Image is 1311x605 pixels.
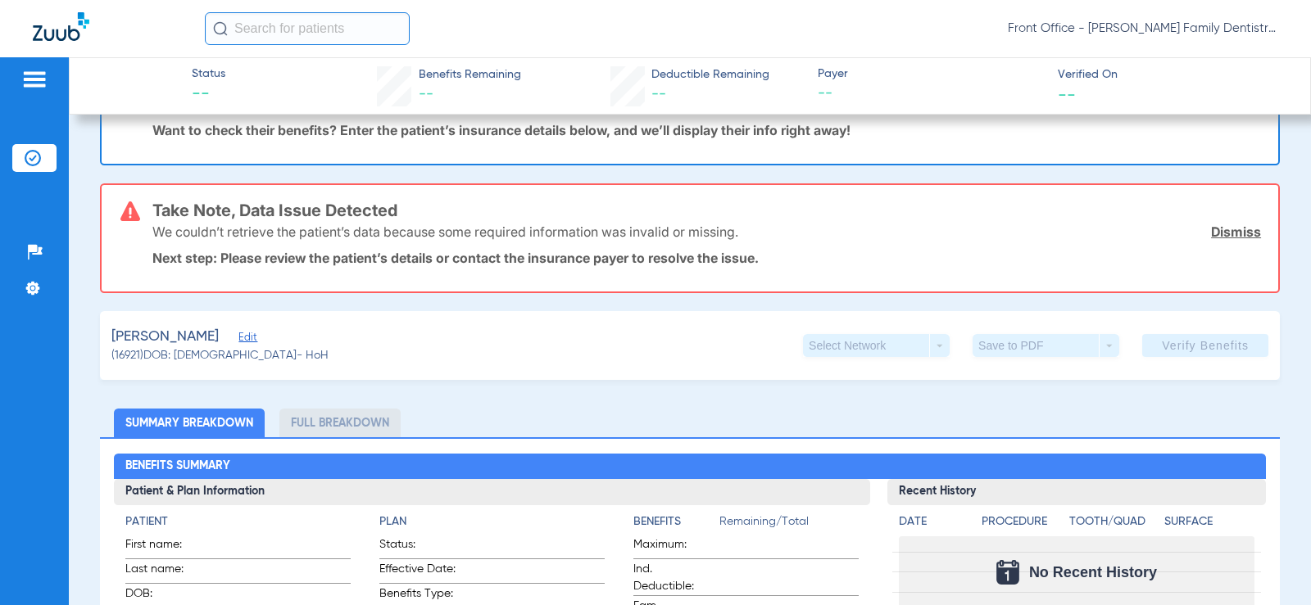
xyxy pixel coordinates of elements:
[21,70,48,89] img: hamburger-icon
[125,536,206,558] span: First name:
[379,513,605,531] h4: Plan
[1211,223,1261,240] a: Dismiss
[651,66,769,84] span: Deductible Remaining
[633,536,714,558] span: Maximum:
[818,84,1044,104] span: --
[1069,513,1159,531] h4: Tooth/Quad
[111,347,329,364] span: (16921) DOB: [DEMOGRAPHIC_DATA] - HoH
[279,409,401,437] li: Full Breakdown
[192,65,225,83] span: Status
[379,536,460,558] span: Status:
[633,513,719,531] h4: Benefits
[152,122,1261,138] p: Want to check their benefits? Enter the patient’s insurance details below, and we’ll display thei...
[633,513,719,536] app-breakdown-title: Benefits
[1029,564,1157,580] span: No Recent History
[1058,66,1284,84] span: Verified On
[238,332,253,347] span: Edit
[818,65,1044,83] span: Payer
[887,479,1265,505] h3: Recent History
[982,513,1063,536] app-breakdown-title: Procedure
[152,223,738,240] p: We couldn’t retrieve the patient’s data because some required information was invalid or missing.
[111,327,219,347] span: [PERSON_NAME]
[213,21,228,36] img: Search Icon
[1058,85,1076,102] span: --
[996,560,1019,585] img: Calendar
[1008,20,1278,37] span: Front Office - [PERSON_NAME] Family Dentistry
[1164,513,1254,536] app-breakdown-title: Surface
[152,250,1261,266] p: Next step: Please review the patient’s details or contact the insurance payer to resolve the issue.
[899,513,968,536] app-breakdown-title: Date
[419,87,433,102] span: --
[651,87,666,102] span: --
[114,454,1265,480] h2: Benefits Summary
[982,513,1063,531] h4: Procedure
[1069,513,1159,536] app-breakdown-title: Tooth/Quad
[125,561,206,583] span: Last name:
[120,201,140,221] img: error-icon
[33,12,89,41] img: Zuub Logo
[205,12,410,45] input: Search for patients
[719,513,859,536] span: Remaining/Total
[114,479,870,505] h3: Patient & Plan Information
[125,513,351,531] h4: Patient
[1164,513,1254,531] h4: Surface
[899,513,968,531] h4: Date
[152,202,1261,219] h3: Take Note, Data Issue Detected
[192,84,225,106] span: --
[114,409,265,437] li: Summary Breakdown
[419,66,521,84] span: Benefits Remaining
[379,561,460,583] span: Effective Date:
[633,561,714,595] span: Ind. Deductible:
